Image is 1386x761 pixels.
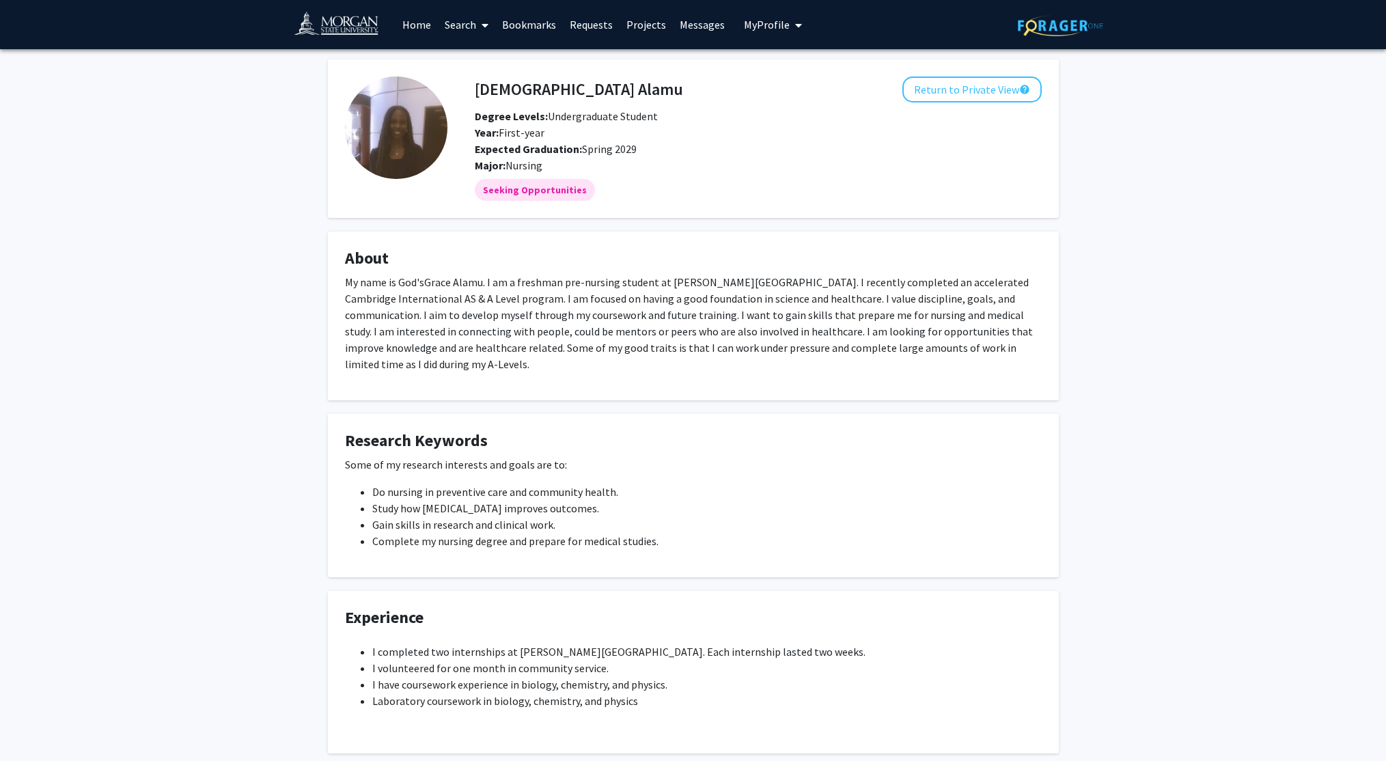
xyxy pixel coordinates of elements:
b: Degree Levels: [475,109,548,123]
a: Home [396,1,438,49]
a: Bookmarks [495,1,563,49]
b: Year: [475,126,499,139]
li: Complete my nursing degree and prepare for medical studies. [372,533,1042,549]
span: First-year [475,126,544,139]
li: I have coursework experience in biology, chemistry, and physics. [372,676,1042,693]
img: Morgan State University Logo [294,11,391,42]
mat-chip: Seeking Opportunities [475,179,595,201]
a: Projects [620,1,673,49]
button: Return to Private View [902,77,1042,102]
h4: Experience [345,608,1042,628]
h4: About [345,249,1042,268]
p: My name is God'sGrace Alamu. I am a freshman pre-nursing student at [PERSON_NAME][GEOGRAPHIC_DATA... [345,274,1042,372]
a: Messages [673,1,732,49]
span: Nursing [505,158,542,172]
p: Some of my research interests and goals are to: [345,456,1042,473]
a: Requests [563,1,620,49]
span: Undergraduate Student [475,109,658,123]
b: Expected Graduation: [475,142,582,156]
span: My Profile [744,18,790,31]
img: Profile Picture [345,77,447,179]
span: Study how [MEDICAL_DATA] improves outcomes. [372,501,599,515]
a: Search [438,1,495,49]
mat-icon: help [1019,81,1030,98]
span: Spring 2029 [475,142,637,156]
h4: [DEMOGRAPHIC_DATA] Alamu [475,77,683,102]
li: Do nursing in preventive care and community health. [372,484,1042,500]
b: Major: [475,158,505,172]
h4: Research Keywords [345,431,1042,451]
li: Gain skills in research and clinical work. [372,516,1042,533]
img: ForagerOne Logo [1018,15,1103,36]
li: I completed two internships at [PERSON_NAME][GEOGRAPHIC_DATA]. Each internship lasted two weeks. [372,644,1042,660]
li: Laboratory coursework in biology, chemistry, and physics [372,693,1042,709]
li: I volunteered for one month in community service. [372,660,1042,676]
